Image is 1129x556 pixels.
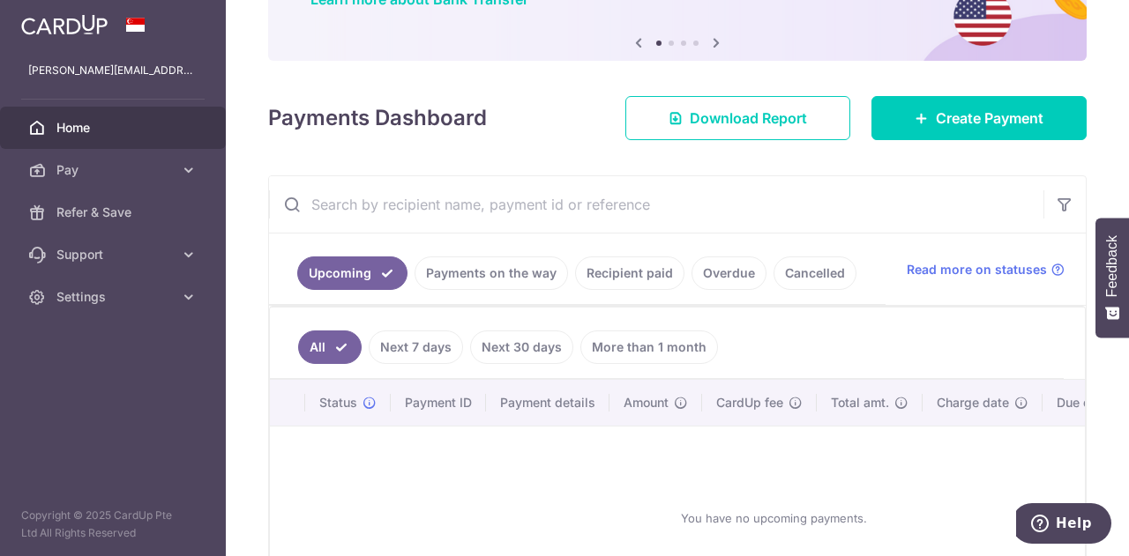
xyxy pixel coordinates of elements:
[580,330,718,364] a: More than 1 month
[56,246,173,263] span: Support
[625,96,850,140] a: Download Report
[1016,503,1111,547] iframe: Opens a widget where you can find more information
[56,161,173,179] span: Pay
[774,256,856,290] a: Cancelled
[415,256,568,290] a: Payments on the way
[624,394,669,411] span: Amount
[297,256,407,290] a: Upcoming
[575,256,684,290] a: Recipient paid
[936,107,1043,129] span: Create Payment
[692,256,766,290] a: Overdue
[937,394,1009,411] span: Charge date
[907,261,1047,278] span: Read more on statuses
[369,330,463,364] a: Next 7 days
[486,380,609,426] th: Payment details
[831,394,889,411] span: Total amt.
[319,394,357,411] span: Status
[470,330,573,364] a: Next 30 days
[871,96,1087,140] a: Create Payment
[269,176,1043,233] input: Search by recipient name, payment id or reference
[56,119,173,137] span: Home
[28,62,198,79] p: [PERSON_NAME][EMAIL_ADDRESS][DOMAIN_NAME]
[21,14,108,35] img: CardUp
[690,107,807,129] span: Download Report
[1057,394,1110,411] span: Due date
[56,204,173,221] span: Refer & Save
[1095,218,1129,337] button: Feedback - Show survey
[268,102,487,134] h4: Payments Dashboard
[56,288,173,306] span: Settings
[907,261,1065,278] a: Read more on statuses
[391,380,486,426] th: Payment ID
[716,394,783,411] span: CardUp fee
[298,330,362,364] a: All
[1104,235,1120,297] span: Feedback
